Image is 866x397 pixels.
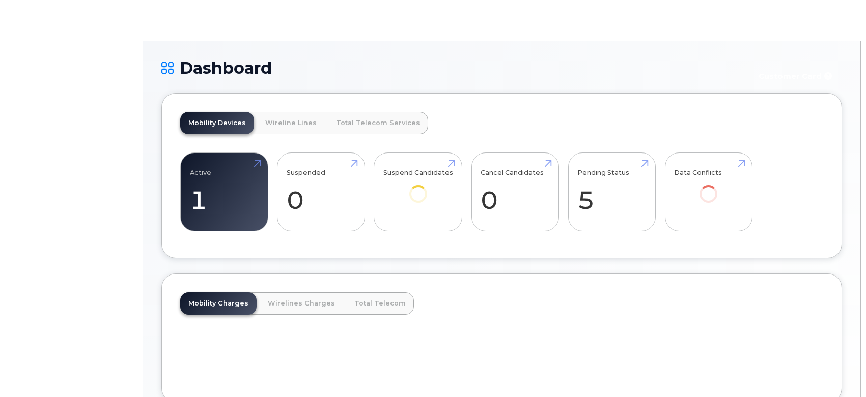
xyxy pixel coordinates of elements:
a: Mobility Charges [180,292,257,315]
a: Suspend Candidates [383,159,453,217]
a: Data Conflicts [674,159,743,217]
h1: Dashboard [161,59,745,77]
a: Wirelines Charges [260,292,343,315]
button: Customer Card [750,67,842,85]
a: Total Telecom Services [328,112,428,134]
a: Active 1 [190,159,259,226]
a: Wireline Lines [257,112,325,134]
a: Pending Status 5 [577,159,646,226]
a: Mobility Devices [180,112,254,134]
a: Cancel Candidates 0 [481,159,549,226]
a: Total Telecom [346,292,414,315]
a: Suspended 0 [287,159,355,226]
